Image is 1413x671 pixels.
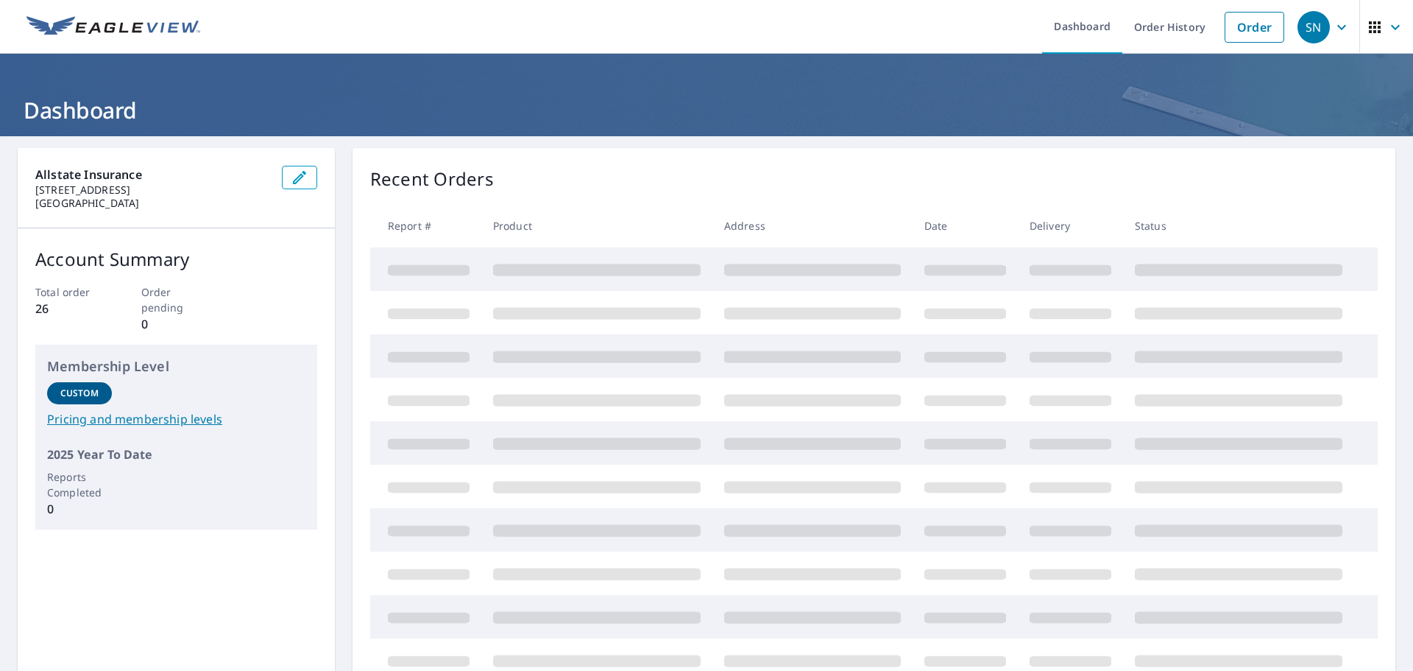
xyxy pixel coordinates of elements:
[47,469,112,500] p: Reports Completed
[18,95,1395,125] h1: Dashboard
[35,197,270,210] p: [GEOGRAPHIC_DATA]
[370,204,481,247] th: Report #
[1018,204,1123,247] th: Delivery
[913,204,1018,247] th: Date
[35,284,106,300] p: Total order
[47,500,112,518] p: 0
[35,300,106,317] p: 26
[60,387,99,400] p: Custom
[1225,12,1284,43] a: Order
[47,356,305,376] p: Membership Level
[481,204,712,247] th: Product
[1123,204,1354,247] th: Status
[26,16,200,38] img: EV Logo
[141,315,212,333] p: 0
[141,284,212,315] p: Order pending
[47,410,305,428] a: Pricing and membership levels
[35,166,270,183] p: Allstate Insurance
[35,183,270,197] p: [STREET_ADDRESS]
[35,246,317,273] p: Account Summary
[712,204,913,247] th: Address
[47,446,305,463] p: 2025 Year To Date
[370,166,494,192] p: Recent Orders
[1297,11,1330,43] div: SN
